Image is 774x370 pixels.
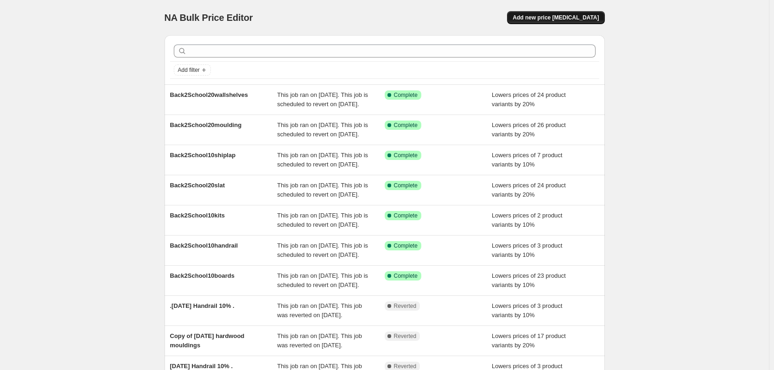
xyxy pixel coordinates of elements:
[492,332,566,349] span: Lowers prices of 17 product variants by 20%
[507,11,604,24] button: Add new price [MEDICAL_DATA]
[170,302,235,309] span: .[DATE] Handrail 10% .
[394,242,418,249] span: Complete
[277,152,368,168] span: This job ran on [DATE]. This job is scheduled to revert on [DATE].
[277,332,362,349] span: This job ran on [DATE]. This job was reverted on [DATE].
[170,363,233,370] span: [DATE] Handrail 10% .
[174,64,211,76] button: Add filter
[170,182,225,189] span: Back2School20slat
[170,121,242,128] span: Back2School20moulding
[277,121,368,138] span: This job ran on [DATE]. This job is scheduled to revert on [DATE].
[394,121,418,129] span: Complete
[394,91,418,99] span: Complete
[170,91,248,98] span: Back2School20wallshelves
[277,242,368,258] span: This job ran on [DATE]. This job is scheduled to revert on [DATE].
[170,212,225,219] span: Back2School10kits
[277,182,368,198] span: This job ran on [DATE]. This job is scheduled to revert on [DATE].
[492,242,562,258] span: Lowers prices of 3 product variants by 10%
[394,272,418,280] span: Complete
[394,182,418,189] span: Complete
[170,242,238,249] span: Back2School10handrail
[165,13,253,23] span: NA Bulk Price Editor
[492,212,562,228] span: Lowers prices of 2 product variants by 10%
[277,212,368,228] span: This job ran on [DATE]. This job is scheduled to revert on [DATE].
[492,121,566,138] span: Lowers prices of 26 product variants by 20%
[170,152,236,159] span: Back2School10shiplap
[277,91,368,108] span: This job ran on [DATE]. This job is scheduled to revert on [DATE].
[492,91,566,108] span: Lowers prices of 24 product variants by 20%
[492,272,566,288] span: Lowers prices of 23 product variants by 10%
[277,302,362,319] span: This job ran on [DATE]. This job was reverted on [DATE].
[178,66,200,74] span: Add filter
[394,302,417,310] span: Reverted
[277,272,368,288] span: This job ran on [DATE]. This job is scheduled to revert on [DATE].
[492,152,562,168] span: Lowers prices of 7 product variants by 10%
[394,212,418,219] span: Complete
[492,182,566,198] span: Lowers prices of 24 product variants by 20%
[394,363,417,370] span: Reverted
[513,14,599,21] span: Add new price [MEDICAL_DATA]
[170,272,235,279] span: Back2School10boards
[394,152,418,159] span: Complete
[394,332,417,340] span: Reverted
[170,332,245,349] span: Copy of [DATE] hardwood mouldings
[492,302,562,319] span: Lowers prices of 3 product variants by 10%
